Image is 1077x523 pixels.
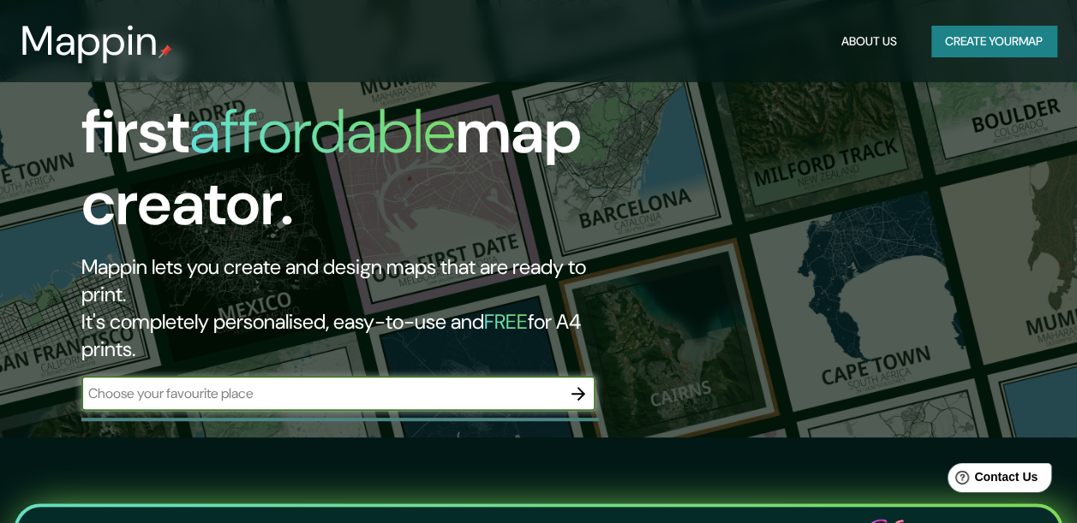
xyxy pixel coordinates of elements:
h3: Mappin [21,17,159,65]
h1: The first map creator. [81,24,620,253]
button: Create yourmap [931,26,1056,57]
h5: FREE [484,308,528,335]
img: mappin-pin [159,45,172,58]
input: Choose your favourite place [81,383,561,403]
button: About Us [835,26,904,57]
h1: affordable [189,92,456,171]
h2: Mappin lets you create and design maps that are ready to print. It's completely personalised, eas... [81,253,620,363]
iframe: Help widget launcher [924,456,1058,504]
